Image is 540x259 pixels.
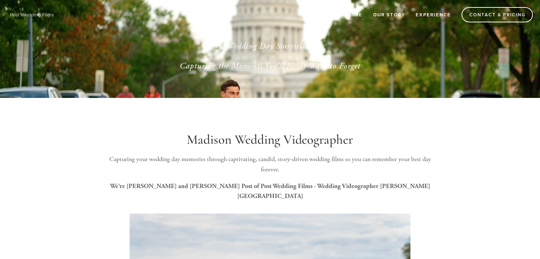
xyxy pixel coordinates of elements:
a: Contact & Pricing [462,7,533,22]
a: Home [341,9,367,21]
a: Our Story [369,9,410,21]
a: Experience [411,9,456,21]
h1: Madison Wedding Videographer [100,132,440,148]
strong: We’re [PERSON_NAME] and [PERSON_NAME] Post of Post Wedding Films - Wedding Videographer [PERSON_N... [110,182,430,200]
p: Capturing your wedding day memories through captivating, candid, story-driven wedding films so yo... [100,154,440,175]
p: Capturing the Moments You’ll Never Want to Forget [112,60,429,72]
p: Wedding Day Storytellers [112,40,429,53]
img: Wisconsin Wedding Videographer [7,9,57,20]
